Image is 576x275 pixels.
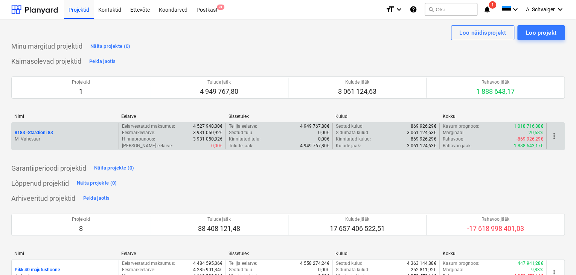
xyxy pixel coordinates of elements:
[467,224,524,233] p: -17 618 998 401,03
[428,6,434,12] span: search
[517,136,543,142] p: -869 926,29€
[443,114,544,119] div: Kokku
[92,162,136,174] button: Näita projekte (0)
[15,130,53,136] p: 8183 - Staadioni 83
[410,267,436,273] p: -252 811,92€
[11,42,82,51] p: Minu märgitud projektid
[11,194,75,203] p: Arhiveeritud projektid
[514,143,543,149] p: 1 888 643,17€
[526,28,556,38] div: Loo projekt
[193,130,222,136] p: 3 931 050,92€
[335,251,436,256] div: Kulud
[229,267,253,273] p: Seotud tulu :
[229,260,257,267] p: Tellija eelarve :
[198,216,240,223] p: Tulude jääk
[336,136,371,142] p: Kinnitatud kulud :
[443,260,479,267] p: Kasumiprognoos :
[318,136,329,142] p: 0,00€
[336,123,364,130] p: Seotud kulud :
[407,130,436,136] p: 3 061 124,63€
[90,42,131,51] div: Näita projekte (0)
[217,5,224,10] span: 9+
[489,1,496,9] span: 1
[15,267,60,273] p: Pikk 40 majutushoone
[300,260,329,267] p: 4 558 274,24€
[122,136,155,142] p: Hinnaprognoos :
[443,136,465,142] p: Rahavoog :
[538,239,576,275] div: Vestlusvidin
[229,251,329,256] div: Sissetulek
[14,251,115,256] div: Nimi
[336,267,369,273] p: Sidumata kulud :
[443,123,479,130] p: Kasumiprognoos :
[15,130,116,142] div: 8183 -Staadioni 83M. Vahesaar
[122,123,175,130] p: Eelarvestatud maksumus :
[11,57,81,66] p: Käimasolevad projektid
[193,267,222,273] p: 4 285 901,34€
[89,57,116,66] div: Peida jaotis
[407,143,436,149] p: 3 061 124,63€
[529,130,543,136] p: 20,58%
[451,25,514,40] button: Loo näidisprojekt
[330,224,385,233] p: 17 657 406 522,51
[335,114,436,119] div: Kulud
[198,224,240,233] p: 38 408 121,48
[229,130,253,136] p: Seotud tulu :
[83,194,110,203] div: Peida jaotis
[72,224,90,233] p: 8
[81,192,111,205] button: Peida jaotis
[122,130,155,136] p: Eesmärkeelarve :
[200,87,238,96] p: 4 949 767,80
[122,143,173,149] p: [PERSON_NAME]-eelarve :
[517,25,565,40] button: Loo projekt
[476,87,515,96] p: 1 888 643,17
[300,143,329,149] p: 4 949 767,80€
[94,164,134,173] div: Näita projekte (0)
[88,40,133,52] button: Näita projekte (0)
[200,79,238,86] p: Tulude jääk
[526,6,555,12] span: A. Schvaiger
[483,5,491,14] i: notifications
[211,143,222,149] p: 0,00€
[443,130,465,136] p: Marginaal :
[518,260,543,267] p: 447 941,28€
[411,136,436,142] p: 869 926,29€
[121,251,222,256] div: Eelarve
[72,216,90,223] p: Projektid
[229,143,253,149] p: Tulude jääk :
[410,5,417,14] i: Abikeskus
[336,130,369,136] p: Sidumata kulud :
[443,143,472,149] p: Rahavoo jääk :
[122,267,155,273] p: Eesmärkeelarve :
[121,114,222,119] div: Eelarve
[318,267,329,273] p: 0,00€
[395,5,404,14] i: keyboard_arrow_down
[443,267,465,273] p: Marginaal :
[511,5,520,14] i: keyboard_arrow_down
[538,239,576,275] iframe: Chat Widget
[330,216,385,223] p: Kulude jääk
[193,260,222,267] p: 4 484 595,06€
[77,179,117,188] div: Näita projekte (0)
[550,131,559,141] span: more_vert
[459,28,506,38] div: Loo näidisprojekt
[11,164,86,173] p: Garantiiperioodi projektid
[193,136,222,142] p: 3 931 050,92€
[407,260,436,267] p: 4 363 144,88€
[443,251,544,256] div: Kokku
[15,136,116,142] p: M. Vahesaar
[467,216,524,223] p: Rahavoo jääk
[425,3,477,16] button: Otsi
[14,114,115,119] div: Nimi
[514,123,543,130] p: 1 018 716,88€
[300,123,329,130] p: 4 949 767,80€
[386,5,395,14] i: format_size
[336,143,361,149] p: Kulude jääk :
[229,123,257,130] p: Tellija eelarve :
[476,79,515,86] p: Rahavoo jääk
[11,179,69,188] p: Lõppenud projektid
[338,79,376,86] p: Kulude jääk
[75,177,119,189] button: Näita projekte (0)
[338,87,376,96] p: 3 061 124,63
[531,267,543,273] p: 9,83%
